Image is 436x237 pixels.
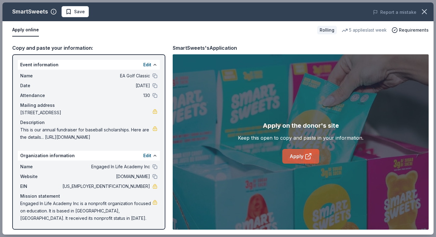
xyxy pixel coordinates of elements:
[61,72,150,80] span: EA Golf Classic
[61,183,150,190] span: [US_EMPLOYER_IDENTIFICATION_NUMBER]
[173,44,237,52] div: SmartSweets's Application
[61,92,150,99] span: 130
[61,173,150,180] span: [DOMAIN_NAME]
[20,183,61,190] span: EIN
[61,82,150,89] span: [DATE]
[263,121,339,130] div: Apply on the donor's site
[20,163,61,170] span: Name
[20,72,61,80] span: Name
[282,149,319,164] a: Apply
[399,26,429,34] span: Requirements
[392,26,429,34] button: Requirements
[317,26,337,34] div: Rolling
[61,163,150,170] span: Engaged In Life Academy Inc
[20,200,152,222] span: Engaged In Life Academy Inc is a nonprofit organization focused on education. It is based in [GEO...
[143,61,151,68] button: Edit
[74,8,85,15] span: Save
[20,126,152,141] span: This is our annual fundraiser for baseball scholarships. Here are the details... [URL][DOMAIN_NAME]
[12,7,48,17] div: SmartSweets
[20,119,157,126] div: Description
[342,26,387,34] div: 5 applies last week
[62,6,89,17] button: Save
[18,151,160,161] div: Organization information
[20,82,61,89] span: Date
[20,92,61,99] span: Attendance
[20,102,157,109] div: Mailing address
[12,24,39,37] button: Apply online
[20,173,61,180] span: Website
[373,9,416,16] button: Report a mistake
[20,109,152,116] span: [STREET_ADDRESS]
[12,44,165,52] div: Copy and paste your information:
[238,134,363,142] div: Keep this open to copy and paste in your information.
[143,152,151,159] button: Edit
[18,60,160,70] div: Event information
[20,192,157,200] div: Mission statement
